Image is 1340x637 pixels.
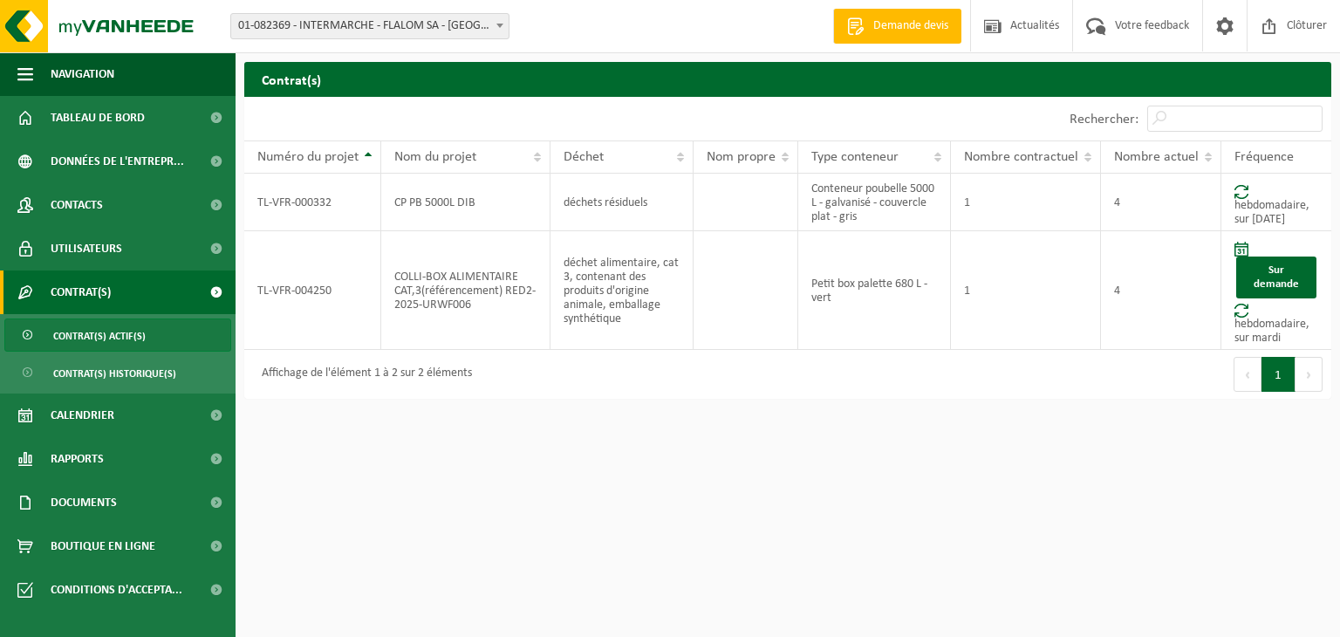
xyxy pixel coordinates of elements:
span: 01-082369 - INTERMARCHE - FLALOM SA - LOMME [231,14,509,38]
a: Demande devis [833,9,961,44]
span: Tableau de bord [51,96,145,140]
span: Contrat(s) actif(s) [53,319,146,353]
h2: Contrat(s) [244,62,1331,96]
td: TL-VFR-004250 [244,231,381,350]
span: Calendrier [51,394,114,437]
span: Utilisateurs [51,227,122,271]
span: Nom du projet [394,150,476,164]
a: Contrat(s) historique(s) [4,356,231,389]
span: Nombre contractuel [964,150,1078,164]
button: 1 [1261,357,1296,392]
td: Conteneur poubelle 5000 L - galvanisé - couvercle plat - gris [798,174,951,231]
span: 01-082369 - INTERMARCHE - FLALOM SA - LOMME [230,13,509,39]
td: 4 [1101,231,1221,350]
div: Affichage de l'élément 1 à 2 sur 2 éléments [253,359,472,390]
span: Boutique en ligne [51,524,155,568]
span: Fréquence [1234,150,1294,164]
button: Next [1296,357,1323,392]
td: déchets résiduels [550,174,694,231]
td: 4 [1101,174,1221,231]
span: Contacts [51,183,103,227]
span: Rapports [51,437,104,481]
span: Numéro du projet [257,150,359,164]
td: hebdomadaire, sur mardi [1221,231,1331,350]
span: Documents [51,481,117,524]
span: Nombre actuel [1114,150,1199,164]
td: Petit box palette 680 L - vert [798,231,951,350]
button: Previous [1234,357,1261,392]
span: Contrat(s) historique(s) [53,357,176,390]
span: Nom propre [707,150,776,164]
span: Données de l'entrepr... [51,140,184,183]
span: Navigation [51,52,114,96]
td: CP PB 5000L DIB [381,174,550,231]
label: Rechercher: [1070,113,1138,127]
span: Type conteneur [811,150,899,164]
span: Demande devis [869,17,953,35]
td: 1 [951,174,1101,231]
td: hebdomadaire, sur [DATE] [1221,174,1331,231]
td: COLLI-BOX ALIMENTAIRE CAT,3(référencement) RED2-2025-URWF006 [381,231,550,350]
td: déchet alimentaire, cat 3, contenant des produits d'origine animale, emballage synthétique [550,231,694,350]
td: TL-VFR-000332 [244,174,381,231]
span: Déchet [564,150,604,164]
a: Sur demande [1236,257,1316,298]
span: Contrat(s) [51,271,111,314]
td: 1 [951,231,1101,350]
a: Contrat(s) actif(s) [4,318,231,352]
span: Conditions d'accepta... [51,568,182,612]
